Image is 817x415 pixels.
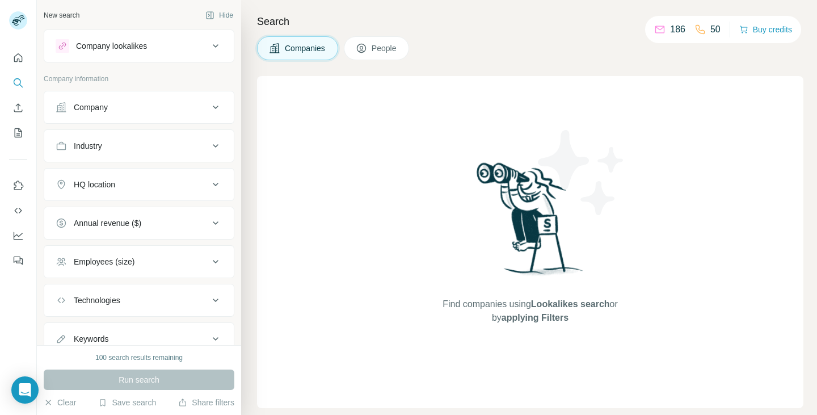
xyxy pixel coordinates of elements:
button: Save search [98,397,156,408]
button: HQ location [44,171,234,198]
button: Buy credits [739,22,792,37]
span: applying Filters [502,313,568,322]
img: Surfe Illustration - Woman searching with binoculars [471,160,589,286]
div: Technologies [74,295,120,306]
div: Open Intercom Messenger [11,376,39,404]
button: Annual revenue ($) [44,209,234,237]
button: Search [9,73,27,93]
span: Companies [285,43,326,54]
button: Clear [44,397,76,408]
div: Company lookalikes [76,40,147,52]
button: Technologies [44,287,234,314]
img: Surfe Illustration - Stars [530,121,633,224]
button: Use Surfe API [9,200,27,221]
button: Industry [44,132,234,160]
button: Keywords [44,325,234,353]
span: Find companies using or by [439,297,621,325]
div: 100 search results remaining [95,353,183,363]
p: 50 [710,23,721,36]
h4: Search [257,14,803,30]
button: Employees (size) [44,248,234,275]
button: My lists [9,123,27,143]
div: Industry [74,140,102,152]
div: Keywords [74,333,108,345]
button: Quick start [9,48,27,68]
button: Company lookalikes [44,32,234,60]
div: New search [44,10,79,20]
span: Lookalikes search [531,299,610,309]
p: 186 [670,23,685,36]
div: HQ location [74,179,115,190]
button: Dashboard [9,225,27,246]
button: Company [44,94,234,121]
button: Enrich CSV [9,98,27,118]
span: People [372,43,398,54]
p: Company information [44,74,234,84]
button: Hide [197,7,241,24]
button: Share filters [178,397,234,408]
div: Employees (size) [74,256,134,267]
div: Company [74,102,108,113]
div: Annual revenue ($) [74,217,141,229]
button: Use Surfe on LinkedIn [9,175,27,196]
button: Feedback [9,250,27,271]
